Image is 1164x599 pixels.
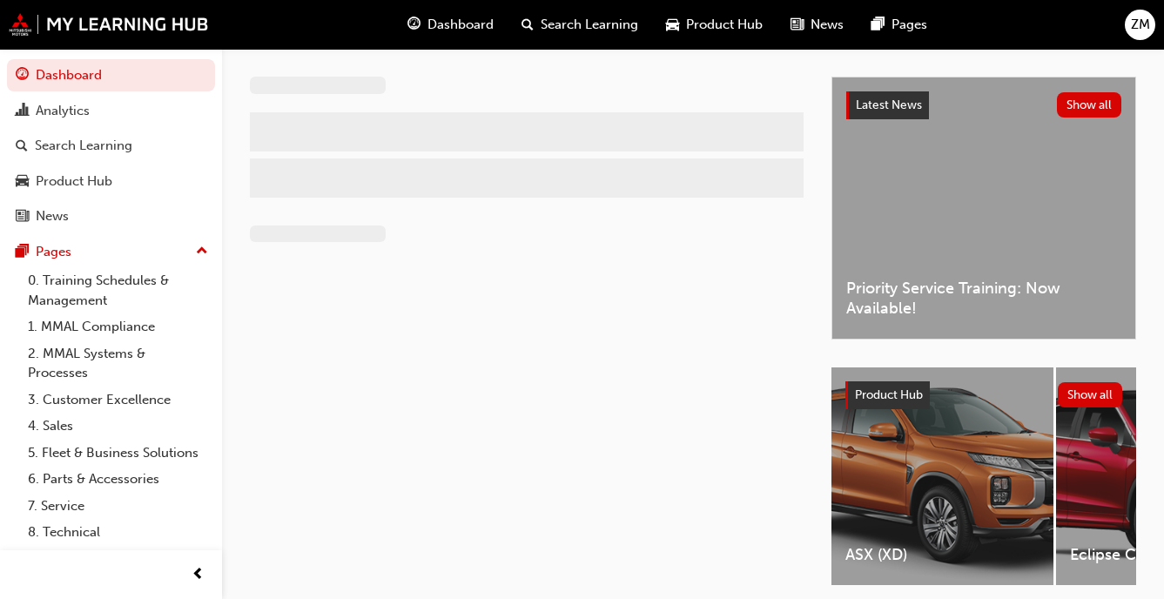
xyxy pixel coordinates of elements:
a: 3. Customer Excellence [21,387,215,414]
span: car-icon [16,174,29,190]
span: Product Hub [686,15,763,35]
span: car-icon [666,14,679,36]
a: 7. Service [21,493,215,520]
span: Product Hub [855,387,923,402]
div: News [36,206,69,226]
span: news-icon [791,14,804,36]
a: 5. Fleet & Business Solutions [21,440,215,467]
span: pages-icon [871,14,885,36]
a: pages-iconPages [858,7,941,43]
span: search-icon [521,14,534,36]
img: mmal [9,13,209,36]
span: search-icon [16,138,28,154]
span: Latest News [856,98,922,112]
span: Search Learning [541,15,638,35]
a: 1. MMAL Compliance [21,313,215,340]
button: Show all [1058,382,1123,407]
button: Pages [7,236,215,268]
a: 4. Sales [21,413,215,440]
a: Latest NewsShow allPriority Service Training: Now Available! [831,77,1136,340]
button: Show all [1057,92,1122,118]
span: Priority Service Training: Now Available! [846,279,1121,318]
a: search-iconSearch Learning [508,7,652,43]
a: News [7,200,215,232]
span: ASX (XD) [845,545,1040,565]
a: Dashboard [7,59,215,91]
span: guage-icon [16,68,29,84]
a: 2. MMAL Systems & Processes [21,340,215,387]
a: 0. Training Schedules & Management [21,267,215,313]
a: Product Hub [7,165,215,198]
span: News [811,15,844,35]
span: Dashboard [427,15,494,35]
button: DashboardAnalyticsSearch LearningProduct HubNews [7,56,215,236]
span: ZM [1131,15,1150,35]
span: guage-icon [407,14,421,36]
a: 6. Parts & Accessories [21,466,215,493]
a: Analytics [7,95,215,127]
button: ZM [1125,10,1155,40]
a: Latest NewsShow all [846,91,1121,119]
a: ASX (XD) [831,367,1053,585]
a: 8. Technical [21,519,215,546]
span: news-icon [16,209,29,225]
span: Pages [892,15,927,35]
span: pages-icon [16,245,29,260]
a: Product HubShow all [845,381,1122,409]
div: Pages [36,242,71,262]
a: 9. MyLH Information [21,546,215,573]
a: Search Learning [7,130,215,162]
span: up-icon [196,240,208,263]
div: Search Learning [35,136,132,156]
a: news-iconNews [777,7,858,43]
span: chart-icon [16,104,29,119]
a: car-iconProduct Hub [652,7,777,43]
a: guage-iconDashboard [394,7,508,43]
span: prev-icon [192,564,205,586]
div: Product Hub [36,172,112,192]
div: Analytics [36,101,90,121]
